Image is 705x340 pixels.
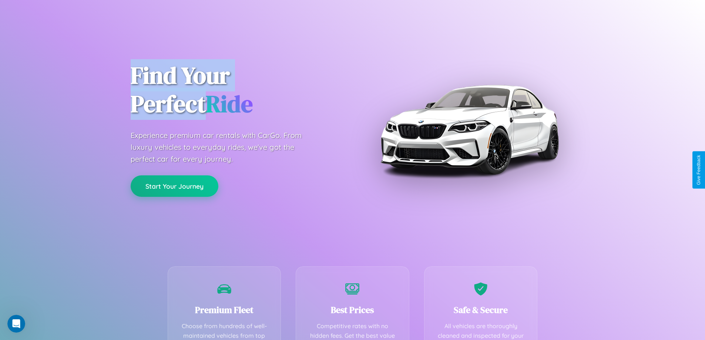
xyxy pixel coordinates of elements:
h3: Safe & Secure [436,304,526,316]
h3: Premium Fleet [179,304,270,316]
h1: Find Your Perfect [131,61,342,118]
div: Give Feedback [696,155,701,185]
p: Experience premium car rentals with CarGo. From luxury vehicles to everyday rides, we've got the ... [131,129,316,165]
button: Start Your Journey [131,175,218,197]
span: Ride [206,88,253,120]
img: Premium BMW car rental vehicle [377,37,562,222]
iframe: Intercom live chat [7,315,25,333]
h3: Best Prices [307,304,398,316]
